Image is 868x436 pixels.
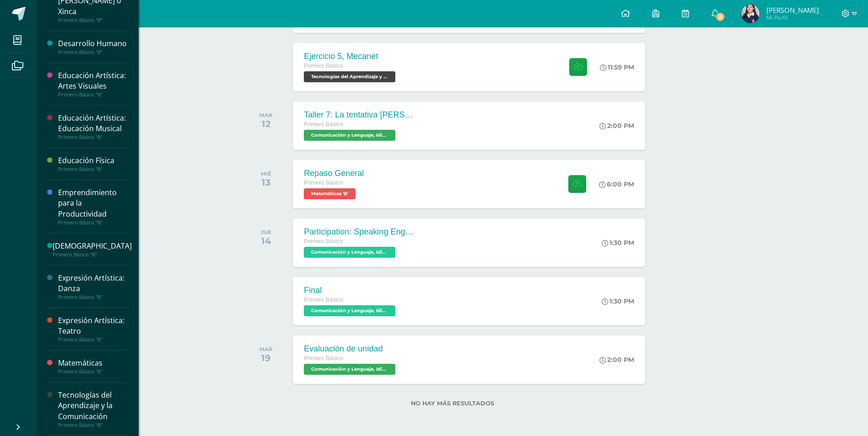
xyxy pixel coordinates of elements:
div: Matemáticas [58,358,128,368]
div: Final [304,286,398,295]
div: Evaluación de unidad [304,344,398,354]
span: Primero Básico [304,238,343,245]
div: MIÉ [261,170,271,177]
div: 2:00 PM [599,356,634,364]
div: Taller 7: La tentativa [PERSON_NAME] [304,110,414,120]
label: No hay más resultados [245,400,659,407]
div: Repaso General [304,169,364,178]
div: Primero Básico "B" [58,336,128,343]
div: 1:30 PM [602,297,634,305]
div: Educación Artística: Educación Musical [58,113,128,134]
span: Primero Básico [304,121,343,128]
div: Tecnologías del Aprendizaje y la Comunicación [58,390,128,421]
a: [DEMOGRAPHIC_DATA]Primero Básico "B" [53,241,132,258]
div: Primero Básico "B" [58,91,128,98]
span: Comunicación y Lenguaje, Idioma Español 'B' [304,364,395,375]
span: Primero Básico [304,180,343,186]
div: Desarrollo Humano [58,38,128,49]
img: b1a7e32bb30b793abf557ab1ddfb2bc1.png [741,5,760,23]
div: Ejercicio 5, Mecanet [304,52,398,61]
div: Primero Básico "B" [58,294,128,300]
a: Educación FísicaPrimero Básico "B" [58,155,128,172]
div: Participation: Speaking English [304,227,414,237]
div: Primero Básico "B" [58,166,128,172]
a: Desarrollo HumanoPrimero Básico "B" [58,38,128,55]
div: [DEMOGRAPHIC_DATA] [53,241,132,251]
div: JUE [261,229,271,235]
div: 14 [261,235,271,246]
div: Emprendimiento para la Productividad [58,187,128,219]
a: Expresión Artística: TeatroPrimero Básico "B" [58,315,128,343]
div: Primero Básico "B" [58,134,128,140]
div: Primero Básico "B" [58,17,128,23]
a: Tecnologías del Aprendizaje y la ComunicaciónPrimero Básico "B" [58,390,128,428]
div: Educación Física [58,155,128,166]
div: Primero Básico "B" [58,49,128,55]
span: Matemáticas 'B' [304,188,356,199]
a: Emprendimiento para la ProductividadPrimero Básico "B" [58,187,128,225]
div: 12 [259,118,272,129]
div: Primero Básico "B" [58,219,128,226]
div: MAR [259,346,272,352]
a: Educación Artística: Educación MusicalPrimero Básico "B" [58,113,128,140]
span: Tecnologías del Aprendizaje y la Comunicación 'B' [304,71,395,82]
div: Expresión Artística: Danza [58,273,128,294]
a: MatemáticasPrimero Básico "B" [58,358,128,375]
div: Expresión Artística: Teatro [58,315,128,336]
div: Educación Artística: Artes Visuales [58,70,128,91]
span: Mi Perfil [766,14,819,21]
div: Primero Básico "B" [53,251,132,258]
div: Primero Básico "B" [58,422,128,428]
a: Educación Artística: Artes VisualesPrimero Básico "B" [58,70,128,98]
div: MAR [259,112,272,118]
div: 2:00 PM [599,122,634,130]
div: 13 [261,177,271,188]
div: 1:30 PM [602,239,634,247]
span: [PERSON_NAME] [766,5,819,15]
span: Primero Básico [304,63,343,69]
div: 11:59 PM [600,63,634,71]
span: Comunicación y Lenguaje, Idioma Español 'B' [304,130,395,141]
span: 6 [715,12,725,22]
div: 19 [259,352,272,363]
div: Primero Básico "B" [58,368,128,375]
span: Primero Básico [304,297,343,303]
a: Expresión Artística: DanzaPrimero Básico "B" [58,273,128,300]
span: Primero Básico [304,355,343,362]
span: Comunicación y Lenguaje, Idioma Extranjero Inglés 'B' [304,247,395,258]
span: Comunicación y Lenguaje, Idioma Extranjero Inglés 'B' [304,305,395,316]
div: 6:00 PM [599,180,634,188]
